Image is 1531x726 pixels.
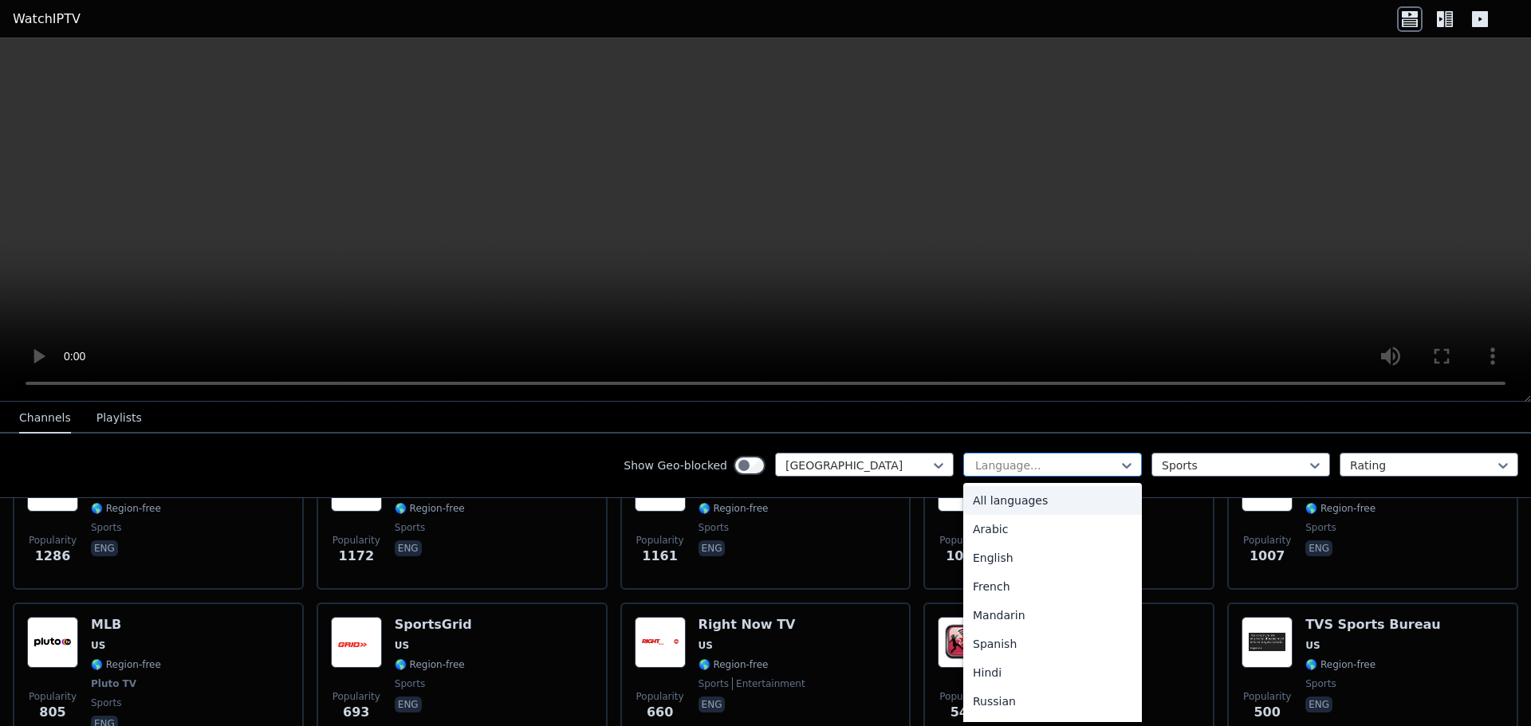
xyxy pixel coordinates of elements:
div: All languages [963,486,1142,515]
span: sports [395,521,425,534]
span: 🌎 Region-free [1305,658,1376,671]
span: sports [1305,521,1336,534]
span: US [91,639,105,652]
span: Popularity [939,690,987,703]
div: Russian [963,687,1142,716]
div: Arabic [963,515,1142,544]
h6: SportsGrid [395,617,472,633]
span: US [699,639,713,652]
span: 🌎 Region-free [91,658,161,671]
span: 805 [39,703,65,722]
p: eng [699,697,726,712]
span: Popularity [1243,690,1291,703]
p: eng [91,540,118,556]
span: Popularity [29,690,77,703]
span: Popularity [333,690,380,703]
span: 693 [343,703,369,722]
h6: Right Now TV [699,617,805,633]
span: sports [91,697,121,709]
span: Popularity [1243,534,1291,547]
h6: TVS Sports Bureau [1305,617,1441,633]
img: TVS Sports Bureau [1242,617,1293,668]
span: 🌎 Region-free [699,658,769,671]
label: Show Geo-blocked [624,457,727,473]
img: TVS Women Sports [938,617,989,668]
span: Popularity [333,534,380,547]
img: MLB [27,617,78,668]
span: Popularity [29,534,77,547]
span: US [1305,639,1320,652]
span: 🌎 Region-free [395,658,465,671]
span: sports [699,677,729,690]
a: WatchIPTV [13,10,81,29]
span: sports [395,677,425,690]
span: sports [91,521,121,534]
span: 🌎 Region-free [699,502,769,515]
span: 500 [1254,703,1280,722]
div: English [963,544,1142,572]
button: Playlists [96,403,142,434]
span: Popularity [636,534,684,547]
span: 🌎 Region-free [1305,502,1376,515]
div: Spanish [963,630,1142,658]
span: Popularity [636,690,684,703]
img: Right Now TV [635,617,686,668]
p: eng [395,540,422,556]
span: entertainment [732,677,805,690]
span: 🌎 Region-free [395,502,465,515]
div: French [963,572,1142,601]
p: eng [1305,697,1332,712]
h6: MLB [91,617,161,633]
p: eng [395,697,422,712]
span: Pluto TV [91,677,136,690]
span: Popularity [939,534,987,547]
span: 660 [647,703,673,722]
span: sports [1305,677,1336,690]
span: 541 [950,703,977,722]
button: Channels [19,403,71,434]
span: 1007 [1250,547,1285,566]
span: 1161 [642,547,678,566]
span: 1172 [339,547,375,566]
span: US [395,639,409,652]
span: 1286 [35,547,71,566]
span: 🌎 Region-free [91,502,161,515]
div: Hindi [963,658,1142,687]
p: eng [699,540,726,556]
img: SportsGrid [331,617,382,668]
span: sports [699,521,729,534]
div: Mandarin [963,601,1142,630]
span: 1085 [946,547,982,566]
p: eng [1305,540,1332,556]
